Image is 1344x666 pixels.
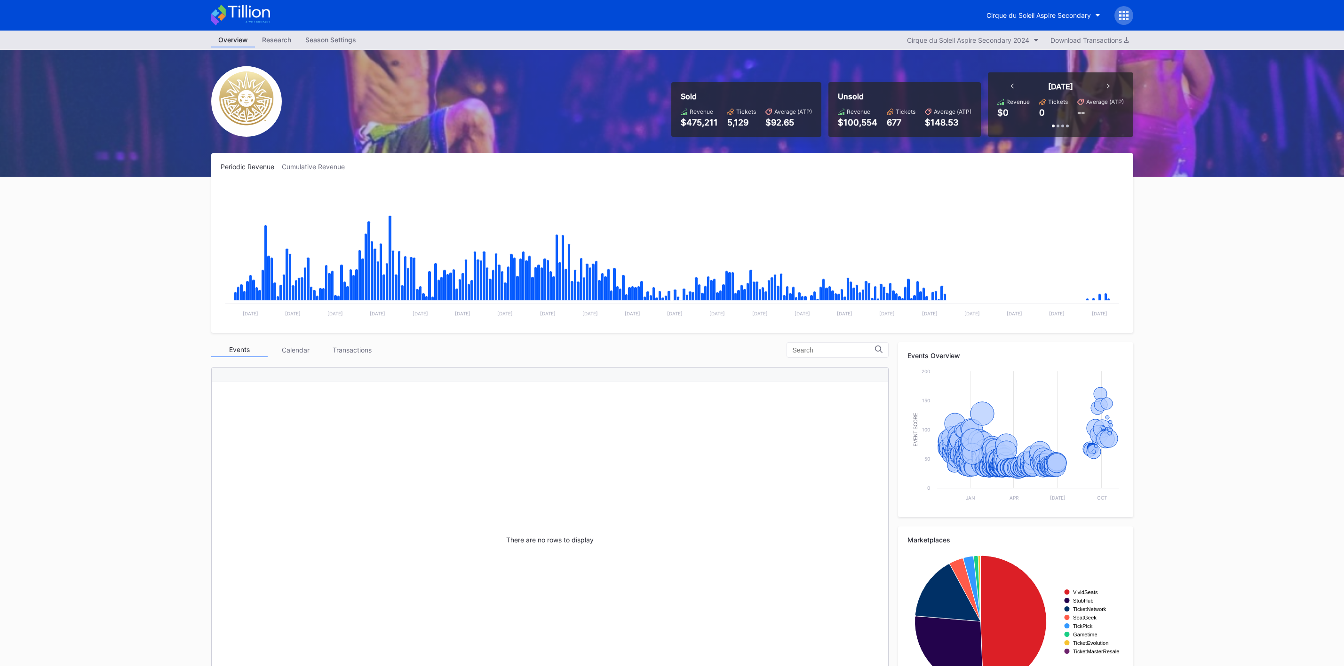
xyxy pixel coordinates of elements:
div: Revenue [1006,98,1030,105]
text: [DATE] [1050,495,1065,501]
div: Revenue [690,108,713,115]
text: 150 [922,398,930,403]
text: [DATE] [624,311,640,316]
text: [DATE] [1007,311,1022,316]
text: [DATE] [582,311,597,316]
button: Cirque du Soleil Aspire Secondary [979,7,1107,24]
svg: Chart title [221,182,1124,323]
div: $0 [997,108,1009,118]
div: $148.53 [925,118,971,127]
div: Unsold [838,92,971,101]
text: [DATE] [922,311,937,316]
text: 100 [922,427,930,432]
text: [DATE] [1091,311,1107,316]
text: [DATE] [709,311,725,316]
text: [DATE] [667,311,683,316]
text: [DATE] [837,311,852,316]
text: TicketNetwork [1073,606,1106,612]
text: Gametime [1073,632,1097,637]
img: Cirque_du_Soleil_Aspire_Secondary.png [211,66,282,137]
svg: Chart title [907,367,1124,508]
div: 0 [1039,108,1045,118]
div: 5,129 [727,118,756,127]
text: [DATE] [454,311,470,316]
div: $475,211 [681,118,718,127]
div: Cirque du Soleil Aspire Secondary 2024 [907,36,1029,44]
text: [DATE] [752,311,767,316]
text: [DATE] [327,311,343,316]
text: [DATE] [370,311,385,316]
text: Jan [966,495,975,501]
text: Apr [1009,495,1018,501]
div: 677 [887,118,915,127]
div: Tickets [736,108,756,115]
text: [DATE] [964,311,979,316]
a: Season Settings [298,33,363,47]
div: $100,554 [838,118,877,127]
div: Cirque du Soleil Aspire Secondary [986,11,1091,19]
div: Tickets [1048,98,1068,105]
text: TicketMasterResale [1073,649,1119,654]
text: Oct [1097,495,1106,501]
div: $92.65 [765,118,812,127]
text: [DATE] [540,311,555,316]
text: [DATE] [794,311,810,316]
div: Season Settings [298,33,363,47]
text: StubHub [1073,598,1094,603]
text: TickPick [1073,623,1093,629]
text: 200 [922,368,930,374]
text: [DATE] [1049,311,1065,316]
div: Marketplaces [907,536,1124,544]
button: Cirque du Soleil Aspire Secondary 2024 [902,34,1043,47]
div: Average (ATP) [774,108,812,115]
div: Research [255,33,298,47]
text: [DATE] [497,311,513,316]
text: TicketEvolution [1073,640,1108,646]
a: Research [255,33,298,47]
div: Download Transactions [1050,36,1129,44]
div: Revenue [847,108,870,115]
div: [DATE] [1048,82,1073,91]
div: Cumulative Revenue [282,163,352,171]
div: Sold [681,92,812,101]
text: SeatGeek [1073,615,1097,620]
text: [DATE] [242,311,258,316]
text: [DATE] [285,311,300,316]
text: 50 [924,456,930,462]
div: Transactions [324,343,381,357]
button: Download Transactions [1046,34,1133,47]
div: Events Overview [907,352,1124,360]
a: Overview [211,33,255,47]
div: Events [211,343,268,357]
div: Calendar [268,343,324,357]
div: Periodic Revenue [221,163,282,171]
div: -- [1077,108,1085,118]
text: 0 [927,485,930,491]
div: Average (ATP) [1086,98,1124,105]
div: Tickets [896,108,915,115]
text: VividSeats [1073,589,1098,595]
div: Average (ATP) [934,108,971,115]
input: Search [793,346,875,354]
text: Event Score [913,413,918,447]
text: [DATE] [879,311,895,316]
text: [DATE] [412,311,428,316]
